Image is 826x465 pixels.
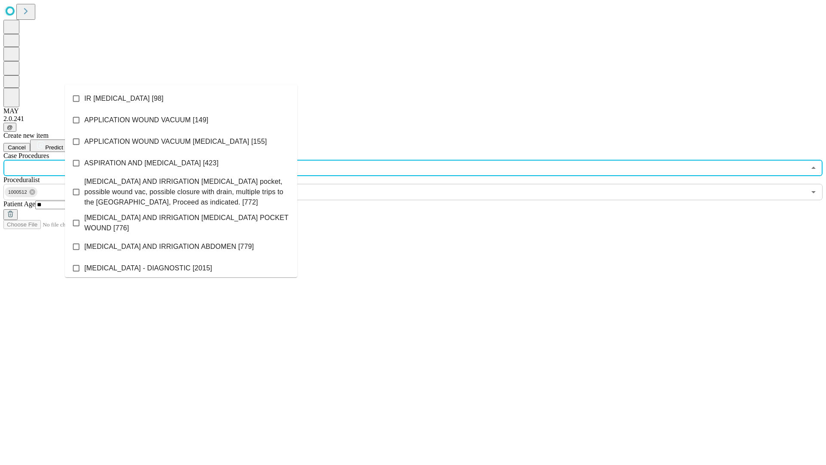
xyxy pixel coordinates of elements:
button: @ [3,123,16,132]
span: Cancel [8,144,26,151]
span: 1000512 [5,187,31,197]
span: Proceduralist [3,176,40,183]
span: Patient Age [3,200,35,208]
button: Open [808,186,820,198]
span: ASPIRATION AND [MEDICAL_DATA] [423] [84,158,219,168]
span: [MEDICAL_DATA] - DIAGNOSTIC [2015] [84,263,212,273]
div: 1000512 [5,187,37,197]
button: Predict [30,139,70,152]
span: Scheduled Procedure [3,152,49,159]
span: Predict [45,144,63,151]
span: IR [MEDICAL_DATA] [98] [84,93,163,104]
span: @ [7,124,13,130]
span: APPLICATION WOUND VACUUM [149] [84,115,208,125]
span: Create new item [3,132,49,139]
button: Close [808,162,820,174]
button: Cancel [3,143,30,152]
div: MAY [3,107,823,115]
span: [MEDICAL_DATA] AND IRRIGATION [MEDICAL_DATA] pocket, possible wound vac, possible closure with dr... [84,177,290,208]
div: 2.0.241 [3,115,823,123]
span: APPLICATION WOUND VACUUM [MEDICAL_DATA] [155] [84,136,267,147]
span: [MEDICAL_DATA] AND IRRIGATION [MEDICAL_DATA] POCKET WOUND [776] [84,213,290,233]
span: [MEDICAL_DATA] AND IRRIGATION ABDOMEN [779] [84,242,254,252]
